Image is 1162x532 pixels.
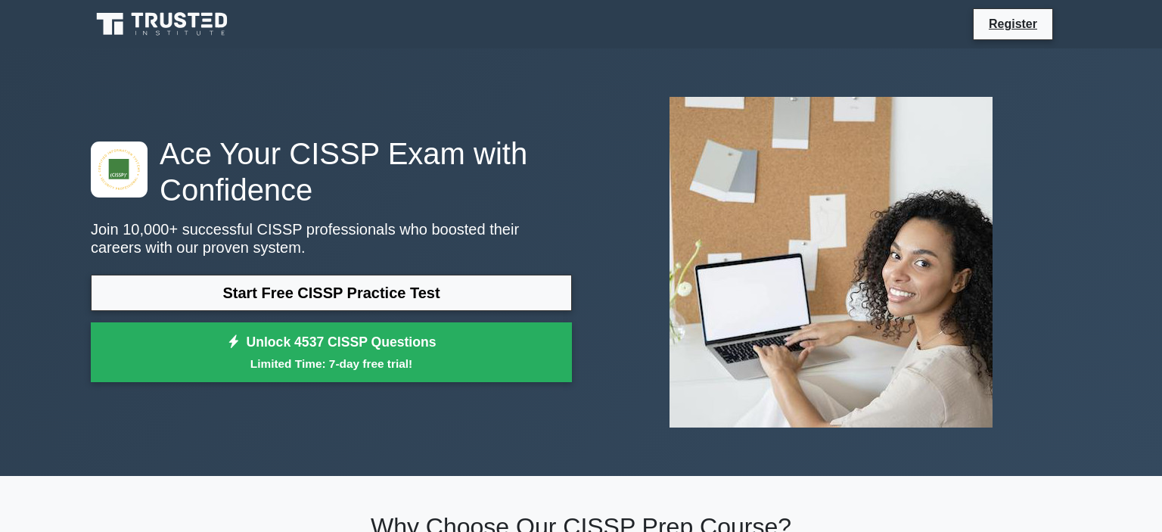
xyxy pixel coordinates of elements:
[91,275,572,311] a: Start Free CISSP Practice Test
[980,14,1046,33] a: Register
[91,135,572,208] h1: Ace Your CISSP Exam with Confidence
[110,355,553,372] small: Limited Time: 7-day free trial!
[91,220,572,257] p: Join 10,000+ successful CISSP professionals who boosted their careers with our proven system.
[91,322,572,383] a: Unlock 4537 CISSP QuestionsLimited Time: 7-day free trial!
